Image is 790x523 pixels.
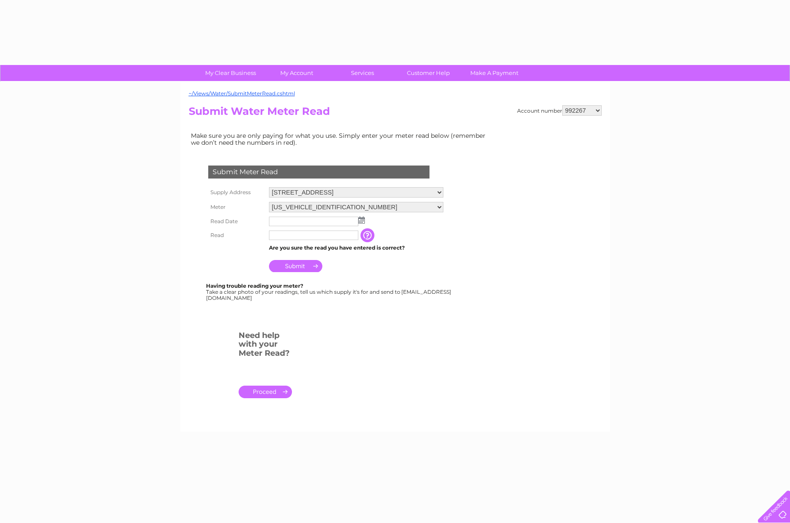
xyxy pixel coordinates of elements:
div: Submit Meter Read [208,166,429,179]
input: Information [361,228,376,242]
td: Make sure you are only paying for what you use. Simply enter your meter read below (remember we d... [189,130,492,148]
th: Read Date [206,214,267,228]
div: Take a clear photo of your readings, tell us which supply it's for and send to [EMAIL_ADDRESS][DO... [206,283,452,301]
img: ... [358,217,365,224]
th: Read [206,228,267,242]
h2: Submit Water Meter Read [189,105,602,122]
a: . [239,386,292,398]
h3: Need help with your Meter Read? [239,329,292,362]
a: My Clear Business [195,65,266,81]
a: Services [327,65,398,81]
b: Having trouble reading your meter? [206,283,303,289]
a: ~/Views/Water/SubmitMeterRead.cshtml [189,90,295,97]
a: My Account [261,65,332,81]
div: Account number [517,105,602,116]
a: Customer Help [393,65,464,81]
th: Supply Address [206,185,267,200]
input: Submit [269,260,322,272]
td: Are you sure the read you have entered is correct? [267,242,446,253]
a: Make A Payment [459,65,530,81]
th: Meter [206,200,267,214]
